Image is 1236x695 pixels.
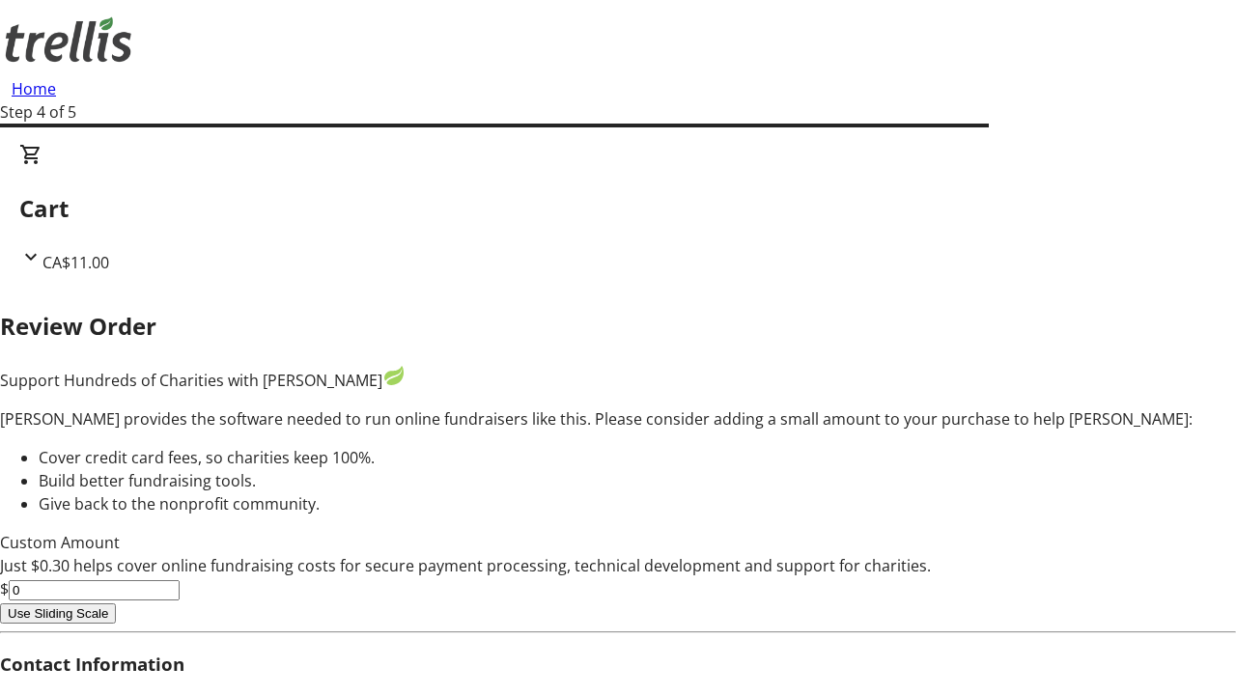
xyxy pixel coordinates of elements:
div: CartCA$11.00 [19,143,1217,274]
span: CA$11.00 [42,252,109,273]
li: Cover credit card fees, so charities keep 100%. [39,446,1236,469]
li: Give back to the nonprofit community. [39,492,1236,515]
h2: Cart [19,191,1217,226]
li: Build better fundraising tools. [39,469,1236,492]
